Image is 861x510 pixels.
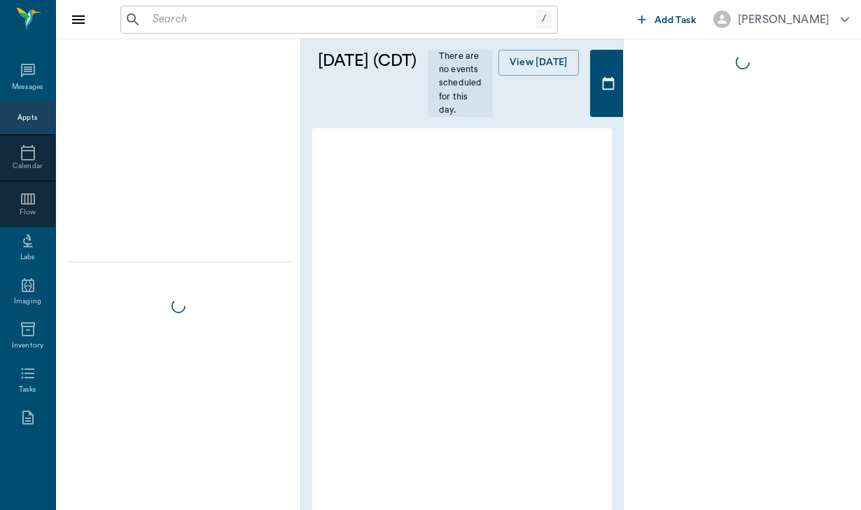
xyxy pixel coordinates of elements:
[19,385,36,395] div: Tasks
[428,50,493,117] div: There are no events scheduled for this day.
[64,6,92,34] button: Close drawer
[12,82,44,92] div: Messages
[17,113,37,123] div: Appts
[536,10,552,29] div: /
[632,6,702,32] button: Add Task
[14,296,41,307] div: Imaging
[702,6,860,32] button: [PERSON_NAME]
[318,50,416,72] h5: [DATE] (CDT)
[20,252,35,263] div: Labs
[147,10,536,29] input: Search
[738,11,829,28] div: [PERSON_NAME]
[498,50,578,76] button: View [DATE]
[12,340,43,351] div: Inventory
